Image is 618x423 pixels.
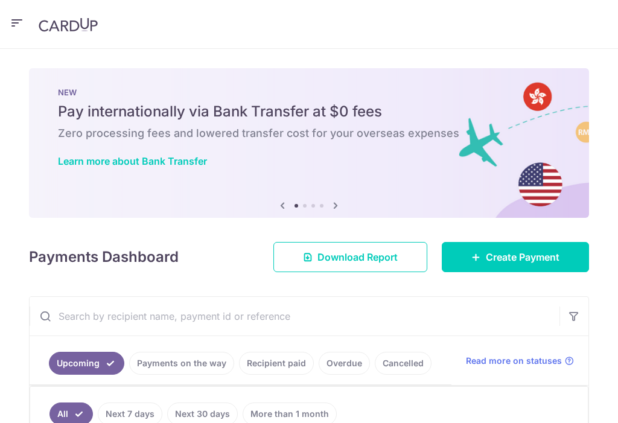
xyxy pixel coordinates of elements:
[58,155,207,167] a: Learn more about Bank Transfer
[58,102,560,121] h5: Pay internationally via Bank Transfer at $0 fees
[58,126,560,141] h6: Zero processing fees and lowered transfer cost for your overseas expenses
[466,355,562,367] span: Read more on statuses
[273,242,427,272] a: Download Report
[375,352,432,375] a: Cancelled
[30,297,559,336] input: Search by recipient name, payment id or reference
[466,355,574,367] a: Read more on statuses
[39,17,98,32] img: CardUp
[317,250,398,264] span: Download Report
[49,352,124,375] a: Upcoming
[129,352,234,375] a: Payments on the way
[319,352,370,375] a: Overdue
[442,242,589,272] a: Create Payment
[29,68,589,218] img: Bank transfer banner
[58,87,560,97] p: NEW
[486,250,559,264] span: Create Payment
[239,352,314,375] a: Recipient paid
[29,246,179,268] h4: Payments Dashboard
